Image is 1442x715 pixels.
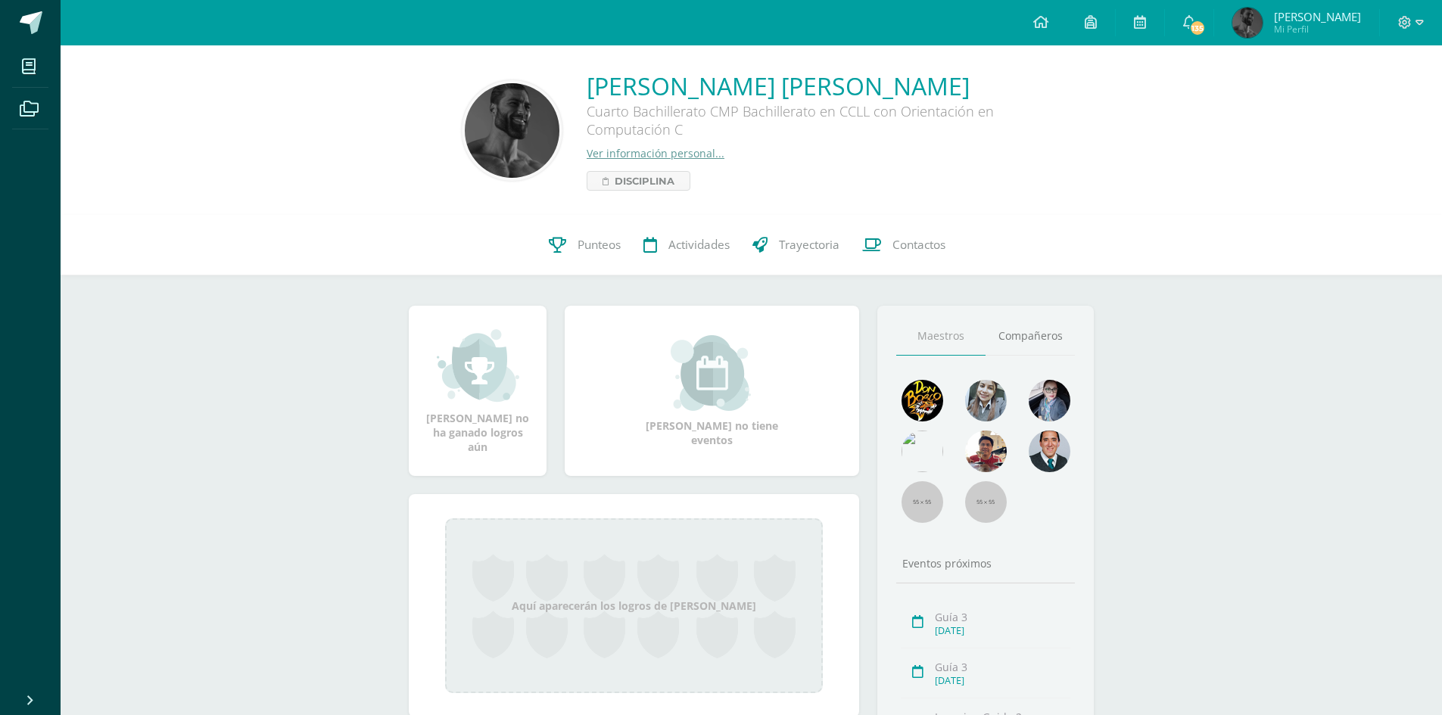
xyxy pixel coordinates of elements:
div: Guía 3 [935,610,1070,624]
img: b8baad08a0802a54ee139394226d2cf3.png [1029,380,1070,421]
div: Eventos próximos [896,556,1075,570]
span: Disciplina [615,172,674,190]
span: 135 [1189,20,1206,36]
img: c25c8a4a46aeab7e345bf0f34826bacf.png [902,431,943,472]
img: 29fc2a48271e3f3676cb2cb292ff2552.png [902,380,943,421]
span: Actividades [668,237,730,253]
span: Trayectoria [779,237,839,253]
span: Contactos [892,237,945,253]
img: event_small.png [671,335,753,411]
div: [DATE] [935,674,1070,687]
img: 55x55 [965,481,1007,523]
div: [PERSON_NAME] no tiene eventos [637,335,788,447]
img: 628e4e423c8009f633422826027373ce.png [465,83,559,178]
a: Contactos [851,215,957,275]
a: Disciplina [587,171,690,191]
a: Punteos [537,215,632,275]
a: Maestros [896,317,986,356]
img: 11152eb22ca3048aebc25a5ecf6973a7.png [965,431,1007,472]
img: 55x55 [902,481,943,523]
span: [PERSON_NAME] [1274,9,1361,24]
img: eec80b72a0218df6e1b0c014193c2b59.png [1029,431,1070,472]
div: [PERSON_NAME] no ha ganado logros aún [424,328,531,454]
img: achievement_small.png [437,328,519,403]
a: [PERSON_NAME] [PERSON_NAME] [587,70,1041,102]
div: Aquí aparecerán los logros de [PERSON_NAME] [445,518,823,693]
img: 45bd7986b8947ad7e5894cbc9b781108.png [965,380,1007,421]
span: Punteos [578,237,621,253]
a: Compañeros [986,317,1075,356]
div: [DATE] [935,624,1070,637]
a: Actividades [632,215,741,275]
a: Ver información personal... [587,146,724,160]
img: e9f51ce7c47e1a1297a2fc19d4c2a69c.png [1232,8,1263,38]
a: Trayectoria [741,215,851,275]
div: Guía 3 [935,660,1070,674]
span: Mi Perfil [1274,23,1361,36]
div: Cuarto Bachillerato CMP Bachillerato en CCLL con Orientación en Computación C [587,102,1041,146]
